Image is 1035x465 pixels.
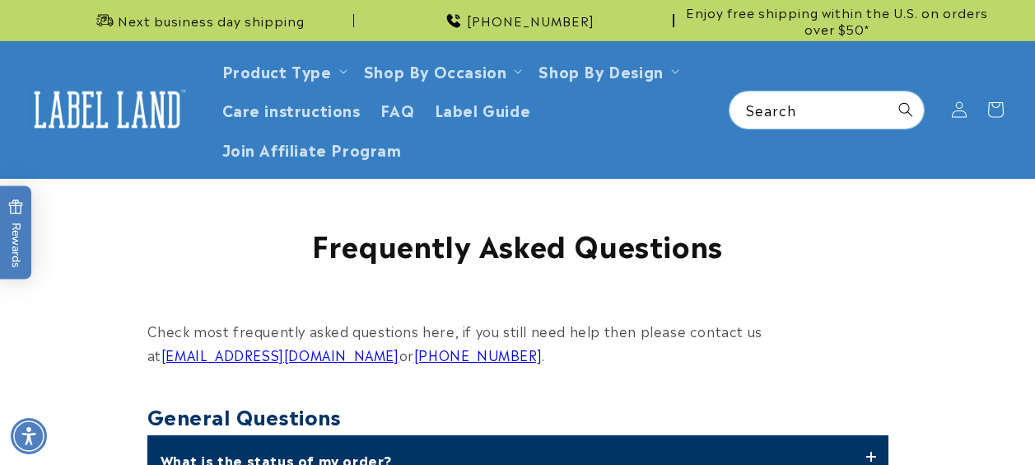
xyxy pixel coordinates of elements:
[161,345,399,364] a: [EMAIL_ADDRESS][DOMAIN_NAME]
[425,90,541,129] a: Label Guide
[222,139,402,158] span: Join Affiliate Program
[435,100,531,119] span: Label Guide
[19,77,196,141] a: Label Land
[364,61,507,80] span: Shop By Occasion
[222,100,361,119] span: Care instructions
[11,418,47,454] div: Accessibility Menu
[212,51,354,90] summary: Product Type
[147,319,888,367] p: Check most frequently asked questions here, if you still need help then please contact us at or .
[681,4,994,36] span: Enjoy free shipping within the U.S. on orders over $50*
[529,51,685,90] summary: Shop By Design
[380,100,415,119] span: FAQ
[118,12,305,29] span: Next business day shipping
[147,390,888,432] h2: General Questions
[888,92,924,128] button: Search
[467,12,594,29] span: [PHONE_NUMBER]
[222,59,332,82] a: Product Type
[371,90,425,129] a: FAQ
[8,200,24,268] span: Rewards
[354,51,529,90] summary: Shop By Occasion
[25,84,189,135] img: Label Land
[538,59,663,82] a: Shop By Design
[212,90,371,129] a: Care instructions
[212,129,412,168] a: Join Affiliate Program
[414,345,542,364] a: [PHONE_NUMBER]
